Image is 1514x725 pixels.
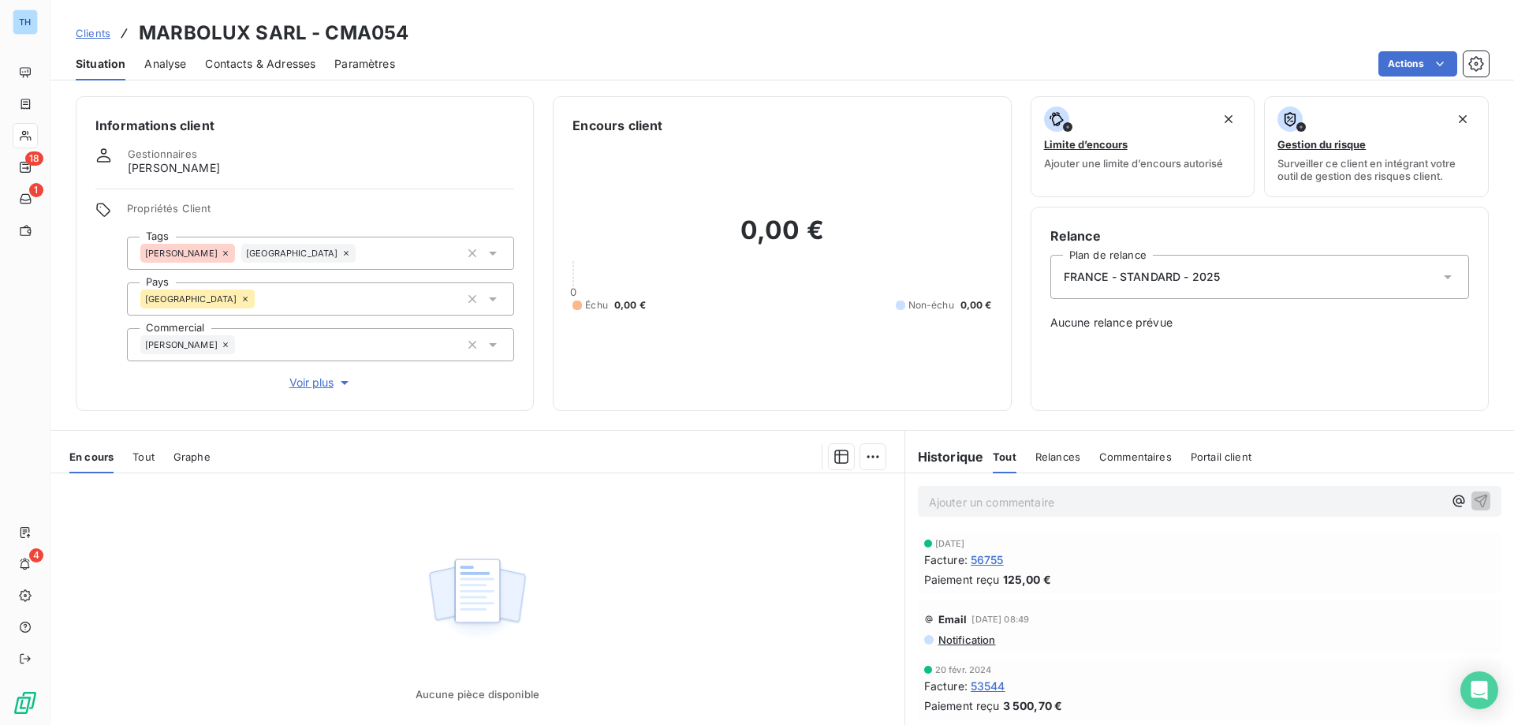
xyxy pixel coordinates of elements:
span: Facture : [924,678,968,694]
input: Ajouter une valeur [356,246,368,260]
img: Empty state [427,550,528,648]
span: Gestionnaires [128,148,197,160]
span: Tout [993,450,1016,463]
span: [PERSON_NAME] [145,340,218,349]
span: 0,00 € [960,298,992,312]
div: Open Intercom Messenger [1460,671,1498,709]
span: [GEOGRAPHIC_DATA] [246,249,338,258]
span: Tout [132,450,155,463]
div: TH [13,9,38,35]
span: Portail client [1191,450,1251,463]
span: Échu [585,298,608,312]
span: 0 [570,286,576,298]
span: 0,00 € [614,298,646,312]
button: Voir plus [127,374,514,391]
span: Paiement reçu [924,571,1000,588]
h6: Historique [905,447,984,466]
h3: MARBOLUX SARL - CMA054 [139,19,408,47]
span: Analyse [144,56,186,72]
span: 4 [29,548,43,562]
h6: Relance [1050,226,1469,245]
input: Ajouter une valeur [255,292,267,306]
span: Situation [76,56,125,72]
span: [PERSON_NAME] [128,160,220,176]
span: 3 500,70 € [1003,697,1063,714]
span: Clients [76,27,110,39]
span: Aucune pièce disponible [416,688,539,701]
span: Propriétés Client [127,202,514,224]
span: En cours [69,450,114,463]
span: Relances [1035,450,1080,463]
span: 56755 [971,551,1004,568]
span: Aucune relance prévue [1050,315,1469,331]
span: Commentaires [1099,450,1172,463]
span: 18 [25,151,43,166]
button: Gestion du risqueSurveiller ce client en intégrant votre outil de gestion des risques client. [1264,96,1489,197]
img: Logo LeanPay [13,690,38,716]
span: [DATE] [935,539,965,548]
input: Ajouter une valeur [235,338,248,352]
a: Clients [76,25,110,41]
span: Paiement reçu [924,697,1000,714]
span: Ajouter une limite d’encours autorisé [1044,157,1223,170]
span: Paramètres [334,56,395,72]
span: Facture : [924,551,968,568]
span: [DATE] 08:49 [971,615,1029,624]
span: [GEOGRAPHIC_DATA] [145,294,237,304]
span: Limite d’encours [1044,138,1128,151]
span: Contacts & Adresses [205,56,315,72]
button: Actions [1378,51,1457,77]
span: Voir plus [289,375,352,391]
span: Notification [937,633,996,646]
span: FRANCE - STANDARD - 2025 [1064,269,1221,285]
span: Non-échu [908,298,954,312]
h6: Encours client [572,116,662,135]
button: Limite d’encoursAjouter une limite d’encours autorisé [1031,96,1255,197]
span: 20 févr. 2024 [935,665,992,675]
h2: 0,00 € [572,215,991,262]
h6: Informations client [95,116,514,135]
span: [PERSON_NAME] [145,249,218,258]
span: Graphe [173,450,211,463]
span: 53544 [971,678,1005,694]
span: Email [938,613,968,626]
span: Surveiller ce client en intégrant votre outil de gestion des risques client. [1277,157,1475,182]
span: 125,00 € [1003,571,1051,588]
span: Gestion du risque [1277,138,1366,151]
span: 1 [29,183,43,197]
